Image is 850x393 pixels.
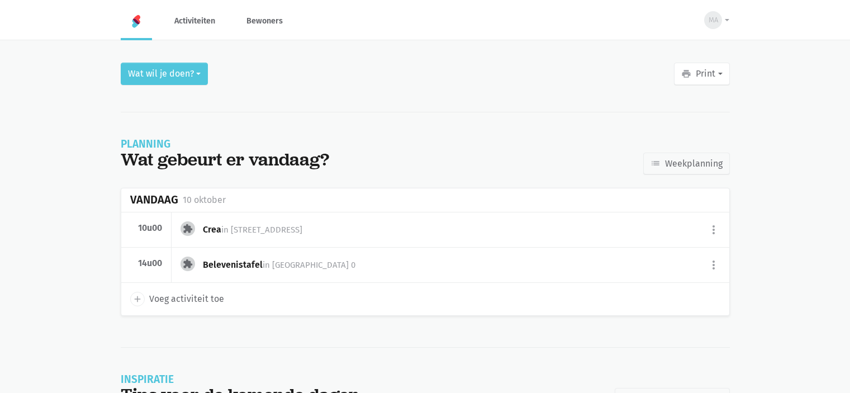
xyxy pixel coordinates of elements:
div: Wat gebeurt er vandaag? [121,149,329,170]
div: Planning [121,139,329,149]
i: print [681,69,691,79]
i: extension [183,224,193,234]
div: Vandaag [130,193,178,206]
a: Weekplanning [643,153,730,175]
button: MA [697,7,729,33]
div: 14u00 [130,258,163,269]
span: Voeg activiteit toe [149,292,224,306]
span: MA [709,15,718,26]
div: 10u00 [130,222,163,234]
i: extension [183,259,193,269]
div: Belevenistafel [203,259,364,271]
img: Home [130,15,143,28]
a: Bewoners [238,2,292,40]
span: in [STREET_ADDRESS] [221,225,302,235]
button: Wat wil je doen? [121,63,208,85]
a: Activiteiten [165,2,224,40]
div: 10 oktober [183,193,226,207]
i: add [132,294,143,304]
div: Crea [203,224,311,236]
a: add Voeg activiteit toe [130,292,224,306]
i: list [650,158,661,168]
span: in [GEOGRAPHIC_DATA] 0 [263,260,355,270]
div: Inspiratie [121,375,359,385]
button: Print [674,63,729,85]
